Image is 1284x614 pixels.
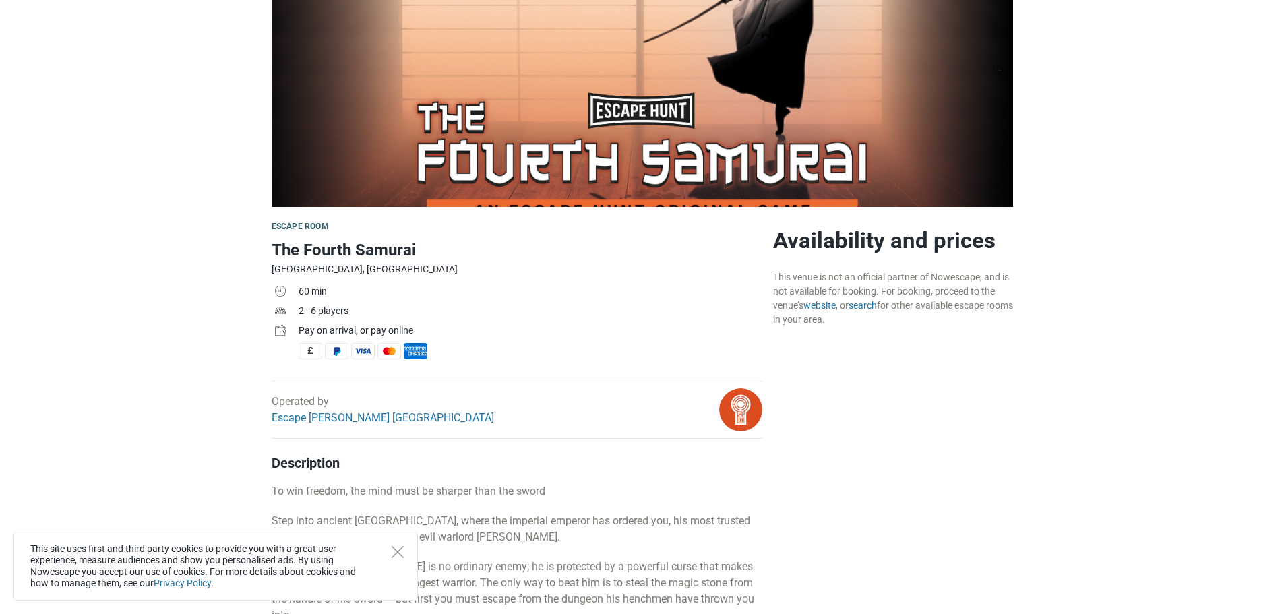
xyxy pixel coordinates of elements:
p: Step into ancient [GEOGRAPHIC_DATA], where the imperial emperor has ordered you, his most trusted... [272,513,762,545]
button: Close [392,546,404,558]
div: [GEOGRAPHIC_DATA], [GEOGRAPHIC_DATA] [272,262,762,276]
div: This site uses first and third party cookies to provide you with a great user experience, measure... [13,532,418,601]
span: PayPal [325,343,348,359]
span: Escape room [272,222,329,231]
a: Privacy Policy [154,578,211,588]
div: This venue is not an official partner of Nowescape, and is not available for booking. For booking... [773,270,1013,327]
span: MasterCard [377,343,401,359]
div: Pay on arrival, or pay online [299,324,762,338]
span: Visa [351,343,375,359]
a: website [803,300,836,311]
td: 2 - 6 players [299,303,762,322]
div: Operated by [272,394,494,426]
img: bitmap.png [719,388,762,431]
p: To win freedom, the mind must be sharper than the sword [272,483,762,499]
a: Escape [PERSON_NAME] [GEOGRAPHIC_DATA] [272,411,494,424]
span: American Express [404,343,427,359]
h4: Description [272,455,762,471]
td: 60 min [299,283,762,303]
a: search [849,300,877,311]
h2: Availability and prices [773,227,1013,254]
h1: The Fourth Samurai [272,238,762,262]
span: Cash [299,343,322,359]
